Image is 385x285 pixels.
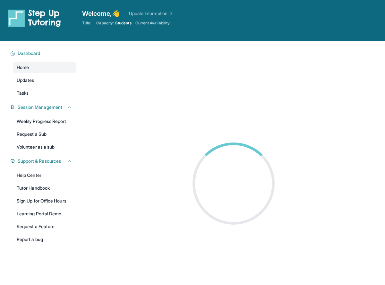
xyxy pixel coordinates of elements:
[129,10,174,17] a: Update Information
[8,9,61,27] img: logo
[17,90,29,96] span: Tasks
[15,50,72,56] button: Dashboard
[15,158,72,164] button: Support & Resources
[167,10,174,17] img: Chevron Right
[17,64,29,71] span: Home
[13,141,76,153] a: Volunteer as a sub
[18,50,40,56] span: Dashboard
[13,208,76,220] a: Learning Portal Demo
[13,169,76,181] a: Help Center
[13,128,76,140] a: Request a Sub
[13,74,76,86] a: Updates
[115,21,132,26] span: Students
[18,104,62,110] span: Session Management
[96,21,114,26] span: Capacity:
[15,104,72,110] button: Session Management
[82,9,120,18] span: Welcome, 👋
[82,21,91,26] span: Title:
[13,182,76,194] a: Tutor Handbook
[13,195,76,207] a: Sign Up for Office Hours
[13,62,76,73] a: Home
[18,158,61,164] span: Support & Resources
[13,221,76,232] a: Request a Feature
[13,87,76,99] a: Tasks
[135,21,171,26] span: Current Availability:
[17,77,34,83] span: Updates
[13,116,76,127] a: Weekly Progress Report
[13,234,76,245] a: Report a bug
